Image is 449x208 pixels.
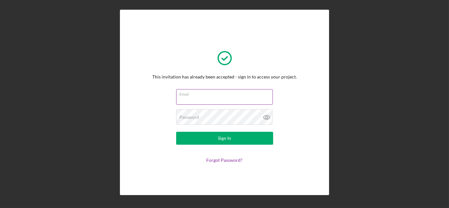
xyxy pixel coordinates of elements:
a: Forgot Password? [207,157,243,163]
label: Email [180,89,273,97]
div: Sign In [218,132,231,145]
label: Password [180,115,199,120]
button: Sign In [176,132,273,145]
div: This invitation has already been accepted - sign in to access your project. [152,74,297,79]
